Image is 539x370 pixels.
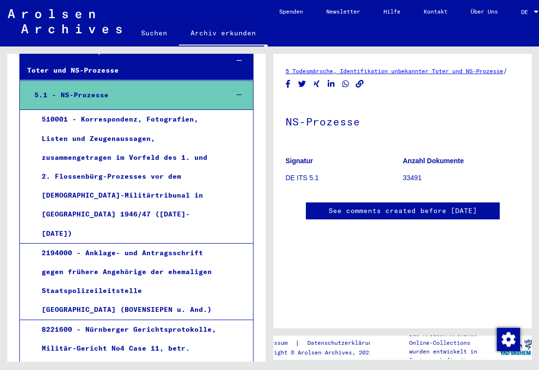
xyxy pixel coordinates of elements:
[27,86,221,105] div: 5.1 - NS-Prozesse
[329,206,477,216] a: See comments created before [DATE]
[283,78,293,90] button: Share on Facebook
[355,78,365,90] button: Copy link
[341,78,351,90] button: Share on WhatsApp
[297,78,307,90] button: Share on Twitter
[326,78,336,90] button: Share on LinkedIn
[257,338,387,348] div: |
[403,157,464,165] b: Anzahl Dokumente
[409,330,499,347] p: Die Arolsen Archives Online-Collections
[409,347,499,365] p: wurden entwickelt in Partnerschaft mit
[285,99,520,142] h1: NS-Prozesse
[285,173,402,183] p: DE ITS 5.1
[285,67,503,75] a: 5 Todesmärsche, Identifikation unbekannter Toter und NS-Prozesse
[503,66,507,75] span: /
[257,338,295,348] a: Impressum
[20,42,221,80] div: 5 - Todesmärsche, Identifikation unbekannter Toter und NS-Prozesse
[521,9,532,15] span: DE
[312,78,322,90] button: Share on Xing
[34,244,219,320] div: 2194000 - Anklage- und Antragsschrift gegen frühere Angehörige der ehemaligen Staatspolizeileitst...
[34,110,219,243] div: 510001 - Korrespondenz, Fotografien, Listen und Zeugenaussagen, zusammengetragen im Vorfeld des 1...
[285,157,313,165] b: Signatur
[129,21,179,45] a: Suchen
[257,348,387,357] p: Copyright © Arolsen Archives, 2021
[179,21,268,46] a: Archiv erkunden
[497,328,520,351] img: Zustimmung ändern
[8,9,122,33] img: Arolsen_neg.svg
[403,173,520,183] p: 33491
[300,338,387,348] a: Datenschutzerklärung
